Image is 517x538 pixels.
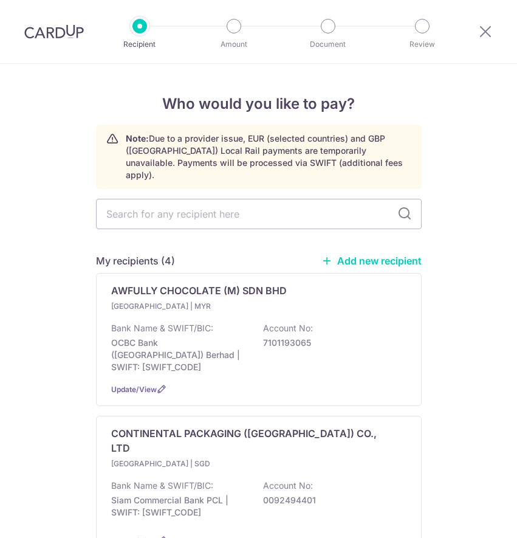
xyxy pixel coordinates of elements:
[96,93,422,115] h4: Who would you like to pay?
[200,38,268,50] p: Amount
[106,38,174,50] p: Recipient
[263,494,399,506] p: 0092494401
[263,480,313,492] p: Account No:
[111,494,247,519] p: Siam Commercial Bank PCL | SWIFT: [SWIFT_CODE]
[388,38,456,50] p: Review
[24,24,84,39] img: CardUp
[111,300,255,312] p: [GEOGRAPHIC_DATA] | MYR
[439,502,505,532] iframe: Opens a widget where you can find more information
[111,458,255,470] p: [GEOGRAPHIC_DATA] | SGD
[126,133,411,181] p: Due to a provider issue, EUR (selected countries) and GBP ([GEOGRAPHIC_DATA]) Local Rail payments...
[263,337,399,349] p: 7101193065
[111,385,157,394] a: Update/View
[263,322,313,334] p: Account No:
[111,426,392,455] p: CONTINENTAL PACKAGING ([GEOGRAPHIC_DATA]) CO., LTD
[126,133,149,143] strong: Note:
[111,480,213,492] p: Bank Name & SWIFT/BIC:
[321,255,422,267] a: Add new recipient
[111,322,213,334] p: Bank Name & SWIFT/BIC:
[96,253,175,268] h5: My recipients (4)
[294,38,362,50] p: Document
[111,337,247,373] p: OCBC Bank ([GEOGRAPHIC_DATA]) Berhad | SWIFT: [SWIFT_CODE]
[111,283,287,298] p: AWFULLY CHOCOLATE (M) SDN BHD
[96,199,422,229] input: Search for any recipient here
